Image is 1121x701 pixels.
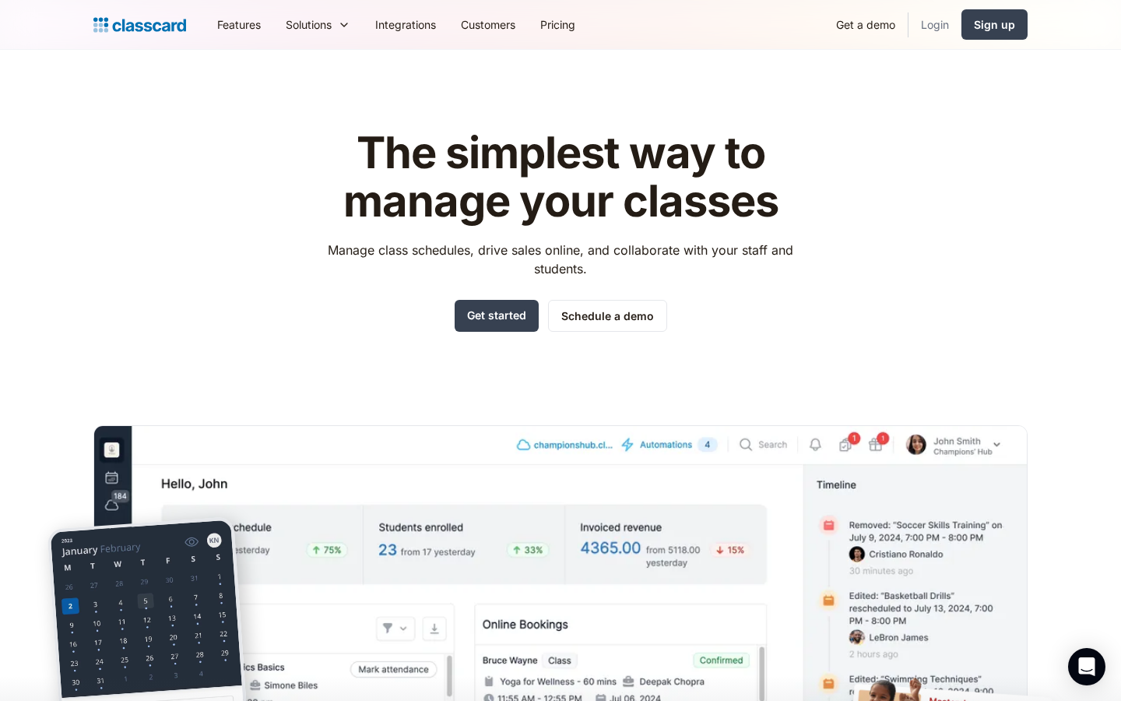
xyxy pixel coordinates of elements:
[974,16,1015,33] div: Sign up
[908,7,961,42] a: Login
[314,241,808,278] p: Manage class schedules, drive sales online, and collaborate with your staff and students.
[1068,648,1105,685] div: Open Intercom Messenger
[205,7,273,42] a: Features
[286,16,332,33] div: Solutions
[528,7,588,42] a: Pricing
[363,7,448,42] a: Integrations
[548,300,667,332] a: Schedule a demo
[314,129,808,225] h1: The simplest way to manage your classes
[824,7,908,42] a: Get a demo
[448,7,528,42] a: Customers
[961,9,1028,40] a: Sign up
[93,14,186,36] a: home
[273,7,363,42] div: Solutions
[455,300,539,332] a: Get started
